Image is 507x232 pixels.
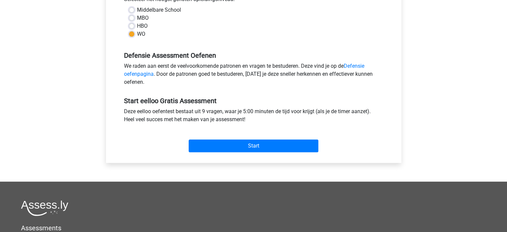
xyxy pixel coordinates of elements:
label: WO [137,30,145,38]
label: Middelbare School [137,6,181,14]
h5: Assessments [21,224,486,232]
h5: Start eelloo Gratis Assessment [124,97,383,105]
div: Deze eelloo oefentest bestaat uit 9 vragen, waar je 5:00 minuten de tijd voor krijgt (als je de t... [119,107,388,126]
img: Assessly logo [21,200,68,216]
div: We raden aan eerst de veelvoorkomende patronen en vragen te bestuderen. Deze vind je op de . Door... [119,62,388,89]
h5: Defensie Assessment Oefenen [124,51,383,59]
label: HBO [137,22,148,30]
label: MBO [137,14,149,22]
input: Start [189,140,318,152]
